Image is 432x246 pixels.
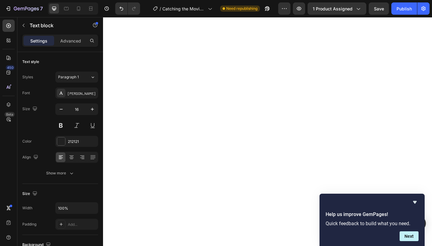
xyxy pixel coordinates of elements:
h2: Help us improve GemPages! [326,211,419,218]
div: Publish [397,6,412,12]
span: 1 product assigned [313,6,353,12]
div: 450 [6,65,15,70]
input: Auto [56,203,98,214]
div: Size [22,190,39,198]
div: Width [22,205,32,211]
button: Paragraph 1 [55,72,98,83]
button: Hide survey [411,199,419,206]
button: Save [369,2,389,15]
div: Help us improve GemPages! [326,199,419,241]
div: Color [22,139,32,144]
span: Paragraph 1 [58,74,79,80]
div: Align [22,153,39,162]
button: Show more [22,168,98,179]
p: Advanced [60,38,81,44]
div: Beta [5,112,15,117]
div: Styles [22,74,33,80]
p: Text block [30,22,82,29]
button: Next question [400,231,419,241]
span: Save [374,6,384,11]
div: Show more [46,170,75,176]
div: 212121 [68,139,97,144]
button: 7 [2,2,46,15]
div: Size [22,105,39,113]
button: 1 product assigned [308,2,366,15]
div: Padding [22,222,36,227]
p: 7 [40,5,43,12]
p: Quick feedback to build what you need. [326,221,419,226]
div: Text style [22,59,39,65]
span: Catching the Moving Target - Product Page [162,6,205,12]
button: Publish [391,2,417,15]
div: Font [22,90,30,96]
div: Undo/Redo [115,2,140,15]
span: / [160,6,161,12]
div: Add... [68,222,97,227]
p: Settings [30,38,47,44]
span: Need republishing [226,6,257,11]
div: [PERSON_NAME] [68,91,97,96]
iframe: To enrich screen reader interactions, please activate Accessibility in Grammarly extension settings [103,17,432,246]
